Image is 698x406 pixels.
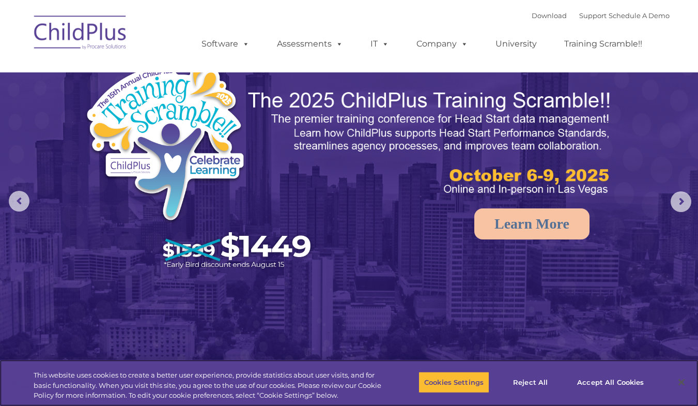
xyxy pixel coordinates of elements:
span: Phone number [144,111,188,118]
button: Reject All [498,371,563,393]
a: Company [406,34,478,54]
font: | [532,11,670,20]
button: Close [670,371,693,394]
a: Download [532,11,567,20]
a: Support [579,11,607,20]
a: IT [360,34,399,54]
div: This website uses cookies to create a better user experience, provide statistics about user visit... [34,370,384,401]
a: University [485,34,547,54]
button: Accept All Cookies [571,371,649,393]
a: Learn More [474,208,590,239]
a: Assessments [267,34,353,54]
a: Training Scramble!! [554,34,653,54]
img: ChildPlus by Procare Solutions [29,8,132,60]
a: Software [191,34,260,54]
button: Cookies Settings [418,371,489,393]
span: Last name [144,68,175,76]
a: Schedule A Demo [609,11,670,20]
